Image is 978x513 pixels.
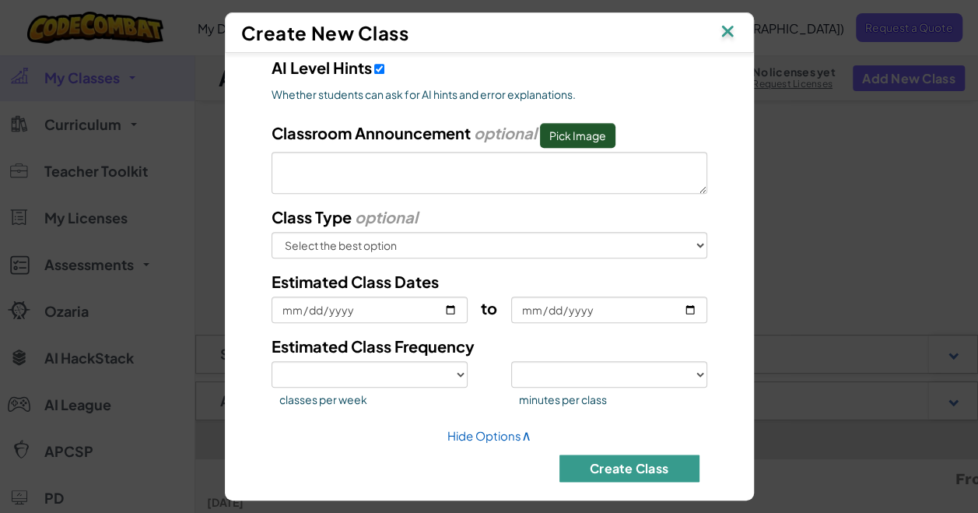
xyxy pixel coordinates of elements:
button: Create Class [559,455,699,482]
span: Estimated Class Frequency [272,336,475,356]
i: optional [355,207,418,227]
span: to [481,298,497,318]
button: Classroom Announcement optional [540,123,615,148]
span: Estimated Class Dates [272,272,439,291]
img: IconClose.svg [717,21,738,44]
a: Hide Options [447,428,531,443]
span: ∧ [521,426,531,444]
span: Create New Class [241,21,409,44]
span: Class Type [272,207,352,227]
span: Classroom Announcement [272,123,471,142]
span: minutes per class [519,392,707,407]
span: AI Level Hints [272,58,372,77]
i: optional [474,123,537,142]
span: Whether students can ask for AI hints and error explanations. [272,86,707,102]
span: classes per week [279,392,468,407]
